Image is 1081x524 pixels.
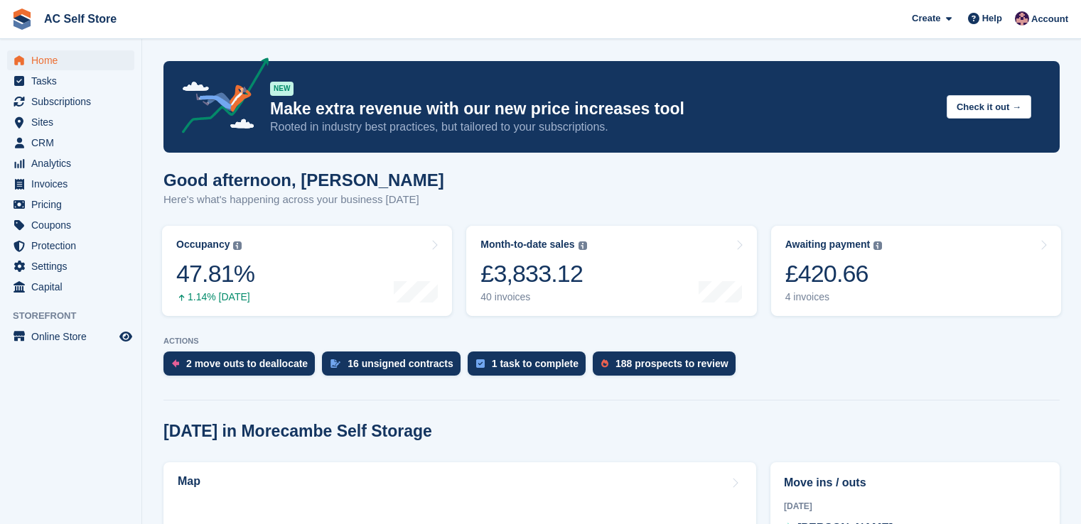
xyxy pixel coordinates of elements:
[31,112,117,132] span: Sites
[31,327,117,346] span: Online Store
[31,195,117,214] span: Pricing
[492,358,579,369] div: 1 task to complete
[784,474,1046,491] h2: Move ins / outs
[163,422,432,441] h2: [DATE] in Morecambe Self Storage
[170,58,269,138] img: price-adjustments-announcement-icon-8257ccfd72463d97f412b2fc003d46551f7dbcb40ab6d574587a9cd5c0d94...
[7,92,134,111] a: menu
[117,328,134,345] a: Preview store
[163,170,444,190] h1: Good afternoon, [PERSON_NAME]
[31,133,117,153] span: CRM
[176,291,254,303] div: 1.14% [DATE]
[771,226,1061,316] a: Awaiting payment £420.66 4 invoices
[873,241,882,250] img: icon-info-grey-7440780725fd019a000dd9b08b2336e03edf1995a4989e88bcd33f0948082b44.svg
[176,239,230,251] div: Occupancy
[348,358,453,369] div: 16 unsigned contracts
[1015,11,1029,26] img: Ted Cox
[7,277,134,297] a: menu
[1031,12,1068,26] span: Account
[785,259,883,288] div: £420.66
[947,95,1031,119] button: Check it out →
[31,153,117,173] span: Analytics
[270,82,294,96] div: NEW
[7,195,134,214] a: menu
[476,359,485,368] img: task-75834270c22a3079a89374b754ae025e5fb1db73e45f91037f5363f120a921f8.svg
[163,192,444,208] p: Here's what's happening across your business [DATE]
[785,291,883,303] div: 4 invoices
[163,351,322,383] a: 2 move outs to deallocate
[468,351,593,383] a: 1 task to complete
[31,256,117,276] span: Settings
[7,174,134,194] a: menu
[7,112,134,132] a: menu
[7,256,134,276] a: menu
[912,11,940,26] span: Create
[593,351,743,383] a: 188 prospects to review
[785,239,871,251] div: Awaiting payment
[233,241,242,250] img: icon-info-grey-7440780725fd019a000dd9b08b2336e03edf1995a4989e88bcd33f0948082b44.svg
[466,226,756,316] a: Month-to-date sales £3,833.12 40 invoices
[270,119,935,135] p: Rooted in industry best practices, but tailored to your subscriptions.
[176,259,254,288] div: 47.81%
[322,351,468,383] a: 16 unsigned contracts
[7,153,134,173] a: menu
[601,359,608,368] img: prospect-51fa495bee0391a8d652442698ab0144808aea92771e9ea1ae160a38d050c398.svg
[7,327,134,346] a: menu
[186,358,308,369] div: 2 move outs to deallocate
[38,7,122,31] a: AC Self Store
[480,291,586,303] div: 40 invoices
[31,174,117,194] span: Invoices
[579,241,587,250] img: icon-info-grey-7440780725fd019a000dd9b08b2336e03edf1995a4989e88bcd33f0948082b44.svg
[31,50,117,70] span: Home
[480,239,574,251] div: Month-to-date sales
[784,500,1046,513] div: [DATE]
[7,71,134,91] a: menu
[7,50,134,70] a: menu
[11,9,33,30] img: stora-icon-8386f47178a22dfd0bd8f6a31ec36ba5ce8667c1dd55bd0f319d3a0aa187defe.svg
[7,133,134,153] a: menu
[31,71,117,91] span: Tasks
[982,11,1002,26] span: Help
[31,236,117,256] span: Protection
[178,475,200,488] h2: Map
[615,358,728,369] div: 188 prospects to review
[31,92,117,111] span: Subscriptions
[13,309,141,323] span: Storefront
[162,226,452,316] a: Occupancy 47.81% 1.14% [DATE]
[330,359,340,368] img: contract_signature_icon-13c848040528278c33f63329250d36e43548de30e8caae1d1a13099fd9432cc5.svg
[7,215,134,235] a: menu
[163,337,1060,346] p: ACTIONS
[172,359,179,368] img: move_outs_to_deallocate_icon-f764333ba52eb49d3ac5e1228854f67142a1ed5810a6f6cc68b1a99e826820c5.svg
[7,236,134,256] a: menu
[270,99,935,119] p: Make extra revenue with our new price increases tool
[480,259,586,288] div: £3,833.12
[31,277,117,297] span: Capital
[31,215,117,235] span: Coupons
